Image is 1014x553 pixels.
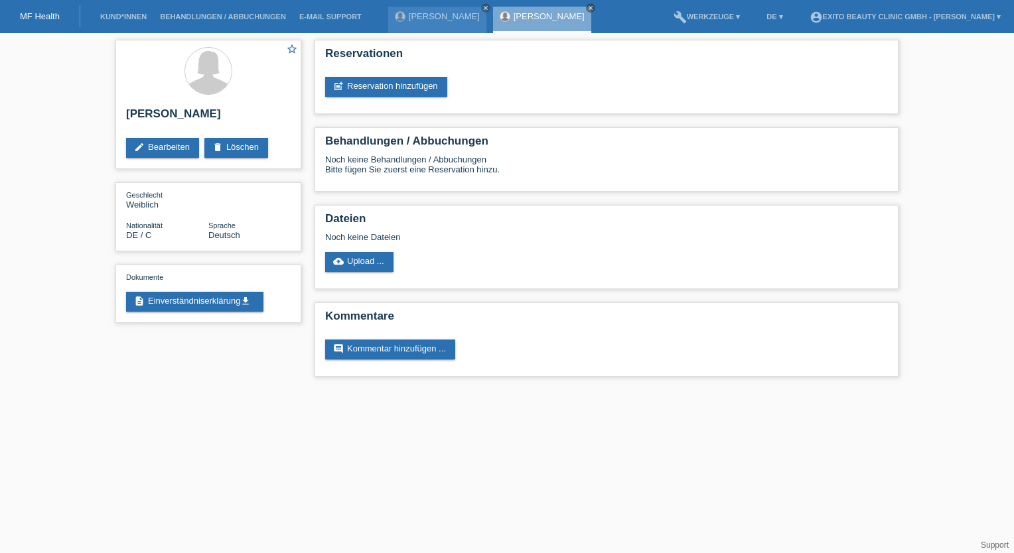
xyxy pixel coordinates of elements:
a: Behandlungen / Abbuchungen [153,13,293,21]
a: E-Mail Support [293,13,368,21]
div: Noch keine Dateien [325,232,731,242]
a: star_border [286,43,298,57]
a: Kund*innen [94,13,153,21]
a: descriptionEinverständniserklärungget_app [126,292,263,312]
span: Deutschland / C / 21.01.2010 [126,230,151,240]
i: build [674,11,687,24]
a: editBearbeiten [126,138,199,158]
h2: Dateien [325,212,888,232]
span: Geschlecht [126,191,163,199]
i: comment [333,343,344,354]
span: Dokumente [126,273,163,281]
a: [PERSON_NAME] [409,11,480,21]
h2: Reservationen [325,47,888,67]
i: post_add [333,81,344,92]
a: deleteLöschen [204,138,268,158]
h2: [PERSON_NAME] [126,107,291,127]
i: delete [212,142,223,153]
a: close [481,3,490,13]
a: cloud_uploadUpload ... [325,252,394,272]
a: commentKommentar hinzufügen ... [325,339,455,359]
i: account_circle [810,11,823,24]
div: Noch keine Behandlungen / Abbuchungen Bitte fügen Sie zuerst eine Reservation hinzu. [325,154,888,184]
i: get_app [240,296,251,306]
a: post_addReservation hinzufügen [325,77,447,97]
i: description [134,296,145,306]
h2: Kommentare [325,310,888,330]
span: Deutsch [208,230,240,240]
a: buildWerkzeuge ▾ [667,13,747,21]
i: star_border [286,43,298,55]
i: close [482,5,489,11]
a: account_circleExito Beauty Clinic GmbH - [PERSON_NAME] ▾ [803,13,1007,21]
i: edit [134,142,145,153]
i: cloud_upload [333,256,344,267]
span: Sprache [208,221,236,229]
a: close [586,3,595,13]
a: DE ▾ [760,13,789,21]
span: Nationalität [126,221,163,229]
div: Weiblich [126,190,208,210]
h2: Behandlungen / Abbuchungen [325,135,888,154]
a: Support [981,540,1009,550]
a: MF Health [20,11,60,21]
i: close [587,5,594,11]
a: [PERSON_NAME] [514,11,585,21]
